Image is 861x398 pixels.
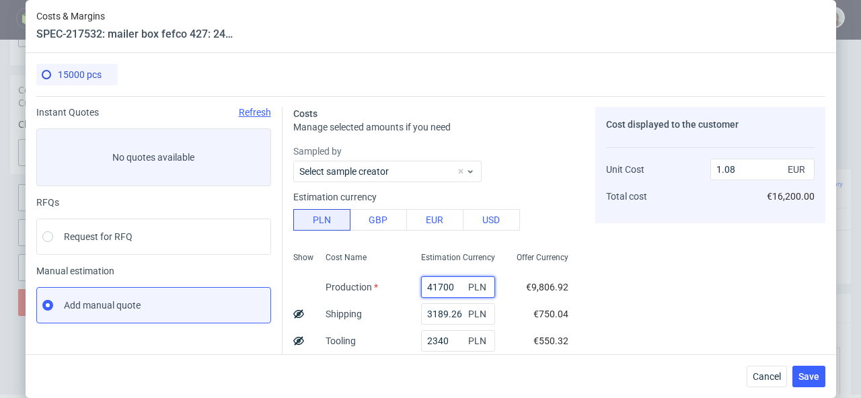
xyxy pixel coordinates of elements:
a: Duplicate Offer [18,214,204,241]
span: PLN [465,278,492,296]
small: Add line item from VMA [472,141,554,148]
th: Quant. [490,169,527,191]
input: Delete Offer [18,249,204,276]
span: Cost Name [326,252,367,263]
label: Shipping [326,309,362,319]
button: Force CRM resync [230,86,359,100]
small: Manage dielines [711,141,771,148]
button: Cancel [747,366,787,387]
div: Notes displayed below the Offer [222,254,851,284]
button: USD [463,209,520,231]
div: Convert to a Draft Order and send to Customer [10,36,212,78]
button: Save [792,366,825,387]
span: Save [798,372,819,381]
label: Tooling [326,335,356,346]
span: SPEC- 217532 [433,199,482,210]
input: 0.00 [421,303,495,325]
label: No quotes available [36,128,271,186]
td: 15000 [490,191,527,244]
span: Source: [284,227,337,237]
label: Estimation currency [293,192,377,202]
span: Manage selected amounts if you need [293,122,451,132]
label: Sampled by [293,145,579,158]
input: Save [458,86,531,100]
td: €16,200.00 [565,191,624,244]
span: Request for RFQ [64,230,133,243]
a: markdown [359,292,406,305]
th: Name [278,169,490,191]
td: Reorder [230,28,379,54]
th: Unit Price [527,169,565,191]
label: Select sample creator [299,166,389,177]
th: Net Total [565,169,624,191]
a: CBSE-1 [311,227,337,237]
button: PLN [293,209,350,231]
span: Refresh [239,107,271,118]
td: €16,200.00 [677,191,735,244]
span: Offer [230,144,252,155]
span: PLN [465,305,492,323]
span: €550.32 [533,335,568,346]
span: 15000 pcs [58,69,102,80]
span: Cost displayed to the customer [606,119,739,130]
a: Create sampling offer [18,180,204,206]
input: Only numbers [392,55,521,74]
small: Add custom line item [560,141,634,148]
span: 0 quotes [776,212,813,223]
span: Offer Currency [517,252,568,263]
small: Add other item [640,141,694,148]
th: Dependencies [624,169,677,191]
span: Costs & Margins [36,11,238,22]
span: Total cost [606,191,647,202]
input: 0.00 [421,276,495,298]
span: €9,806.92 [526,282,568,292]
button: GBP [350,209,407,231]
a: Create prototyping offer [18,145,204,171]
span: Add manual quote [64,298,141,312]
input: Convert to a Draft Order & Send [18,99,204,126]
header: SPEC-217532: mailer box fefco 427: 240x240x100 [36,27,238,42]
strong: 772399 [241,212,273,223]
small: Add PIM line item [402,141,465,148]
div: Custom • Custom [284,196,484,238]
div: Instant Quotes [36,107,271,118]
input: 0.00 [421,330,495,352]
label: Production [326,282,378,292]
span: Cancel [753,372,781,381]
span: €750.04 [533,309,568,319]
span: Unit Cost [606,164,644,175]
td: Duplicate of (Offer ID) [230,53,379,85]
th: Status [735,169,771,191]
span: Costs [293,108,317,119]
span: €16,200.00 [767,191,815,202]
td: €0.00 [624,191,677,244]
button: EUR [406,209,463,231]
div: RFQs [36,197,271,208]
a: 3182871 [83,78,120,91]
td: €1.08 [527,191,565,244]
span: PLN [465,331,492,350]
span: mailer box fefco 427: 240x240x100 [284,198,430,211]
small: Margin summary [781,141,843,148]
span: Sent [741,213,763,224]
span: Manual estimation [36,266,271,276]
p: Client User ID: [18,78,204,91]
span: EUR [785,160,812,179]
span: Show [293,252,313,263]
th: ID [235,169,278,191]
th: Total [677,169,735,191]
span: Estimation Currency [421,252,495,263]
